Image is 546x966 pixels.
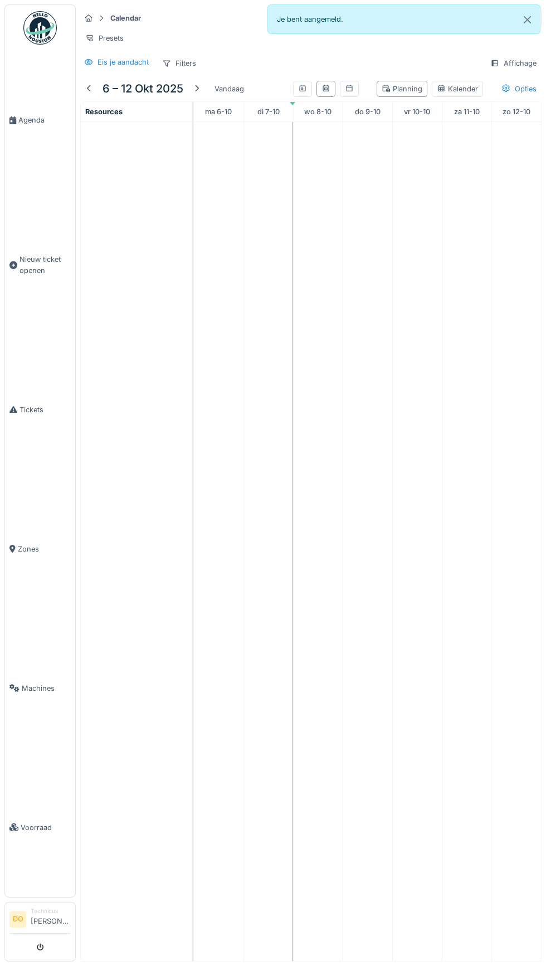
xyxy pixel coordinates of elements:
[5,340,75,479] a: Tickets
[22,683,71,694] span: Machines
[31,907,71,915] div: Technicus
[382,84,422,94] div: Planning
[19,404,71,415] span: Tickets
[5,618,75,758] a: Machines
[9,911,26,928] li: DO
[5,758,75,897] a: Voorraad
[18,544,71,554] span: Zones
[485,55,542,71] div: Affichage
[157,55,201,71] div: Filters
[19,254,71,275] span: Nieuw ticket openen
[267,4,540,34] div: Je bent aangemeld.
[106,13,145,23] strong: Calendar
[21,822,71,833] span: Voorraad
[97,57,149,67] div: Eis je aandacht
[202,104,235,119] a: 6 oktober 2025
[515,5,540,35] button: Close
[103,82,183,95] h5: 6 – 12 okt 2025
[352,104,383,119] a: 9 oktober 2025
[5,190,75,340] a: Nieuw ticket openen
[210,81,248,96] div: Vandaag
[85,108,123,116] span: Resources
[18,115,71,125] span: Agenda
[500,104,533,119] a: 12 oktober 2025
[5,51,75,190] a: Agenda
[451,104,482,119] a: 11 oktober 2025
[301,104,334,119] a: 8 oktober 2025
[9,907,71,934] a: DO Technicus[PERSON_NAME]
[23,11,57,45] img: Badge_color-CXgf-gQk.svg
[255,104,282,119] a: 7 oktober 2025
[31,907,71,931] li: [PERSON_NAME]
[80,30,129,46] div: Presets
[401,104,433,119] a: 10 oktober 2025
[496,81,542,97] div: Opties
[5,479,75,618] a: Zones
[437,84,478,94] div: Kalender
